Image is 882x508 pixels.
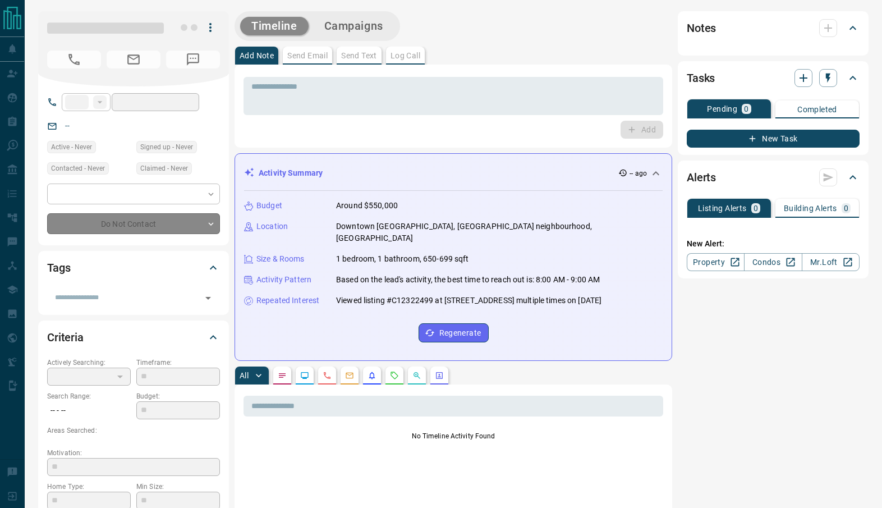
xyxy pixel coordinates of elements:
div: Do Not Contact [47,213,220,234]
p: -- ago [630,168,647,179]
div: Activity Summary-- ago [244,163,663,184]
p: Repeated Interest [256,295,319,306]
button: Campaigns [313,17,394,35]
p: Budget [256,200,282,212]
p: All [240,372,249,379]
p: Min Size: [136,482,220,492]
svg: Lead Browsing Activity [300,371,309,380]
p: 1 bedroom, 1 bathroom, 650-699 sqft [336,253,469,265]
p: Areas Searched: [47,425,220,436]
svg: Notes [278,371,287,380]
p: 0 [844,204,848,212]
div: Criteria [47,324,220,351]
h2: Tasks [687,69,715,87]
svg: Emails [345,371,354,380]
p: Actively Searching: [47,358,131,368]
svg: Requests [390,371,399,380]
div: Notes [687,15,860,42]
p: Viewed listing #C12322499 at [STREET_ADDRESS] multiple times on [DATE] [336,295,601,306]
p: Location [256,221,288,232]
a: -- [65,121,70,130]
svg: Opportunities [412,371,421,380]
svg: Listing Alerts [367,371,376,380]
p: No Timeline Activity Found [244,431,663,441]
p: Activity Summary [259,167,323,179]
h2: Alerts [687,168,716,186]
span: No Number [47,51,101,68]
p: Size & Rooms [256,253,305,265]
span: No Number [166,51,220,68]
p: Add Note [240,52,274,60]
p: Pending [707,105,737,113]
p: Timeframe: [136,358,220,368]
a: Condos [744,253,802,271]
div: Alerts [687,164,860,191]
p: Completed [797,106,837,113]
button: New Task [687,130,860,148]
p: Building Alerts [784,204,837,212]
span: Claimed - Never [140,163,188,174]
p: Around $550,000 [336,200,398,212]
p: Listing Alerts [698,204,747,212]
div: Tasks [687,65,860,91]
p: Activity Pattern [256,274,311,286]
h2: Criteria [47,328,84,346]
p: Motivation: [47,448,220,458]
p: Search Range: [47,391,131,401]
svg: Agent Actions [435,371,444,380]
p: 0 [754,204,758,212]
h2: Tags [47,259,70,277]
a: Mr.Loft [802,253,860,271]
button: Regenerate [419,323,489,342]
p: 0 [744,105,748,113]
span: No Email [107,51,160,68]
button: Open [200,290,216,306]
p: -- - -- [47,401,131,420]
p: Based on the lead's activity, the best time to reach out is: 8:00 AM - 9:00 AM [336,274,600,286]
p: Home Type: [47,482,131,492]
span: Signed up - Never [140,141,193,153]
span: Active - Never [51,141,92,153]
div: Tags [47,254,220,281]
h2: Notes [687,19,716,37]
button: Timeline [240,17,309,35]
p: Downtown [GEOGRAPHIC_DATA], [GEOGRAPHIC_DATA] neighbourhood, [GEOGRAPHIC_DATA] [336,221,663,244]
p: Budget: [136,391,220,401]
p: New Alert: [687,238,860,250]
svg: Calls [323,371,332,380]
a: Property [687,253,745,271]
span: Contacted - Never [51,163,105,174]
